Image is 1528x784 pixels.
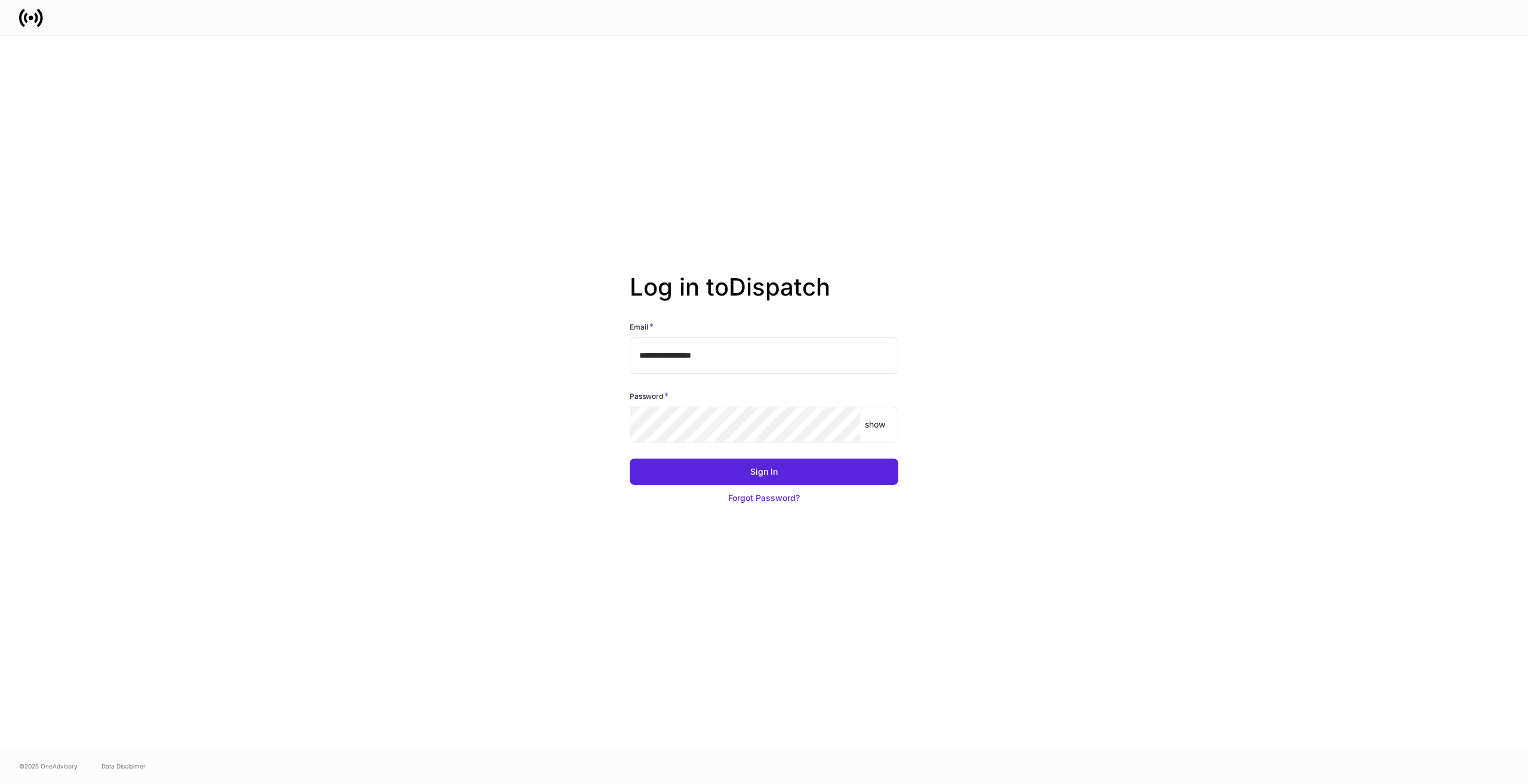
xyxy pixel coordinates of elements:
[630,273,898,321] h2: Log in to Dispatch
[630,321,654,333] h6: Email
[630,459,898,485] button: Sign In
[865,419,885,431] p: show
[19,761,78,771] span: © 2025 OneAdvisory
[750,466,778,478] div: Sign In
[101,761,146,771] a: Data Disclaimer
[728,492,800,504] div: Forgot Password?
[630,485,898,511] button: Forgot Password?
[630,390,668,402] h6: Password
